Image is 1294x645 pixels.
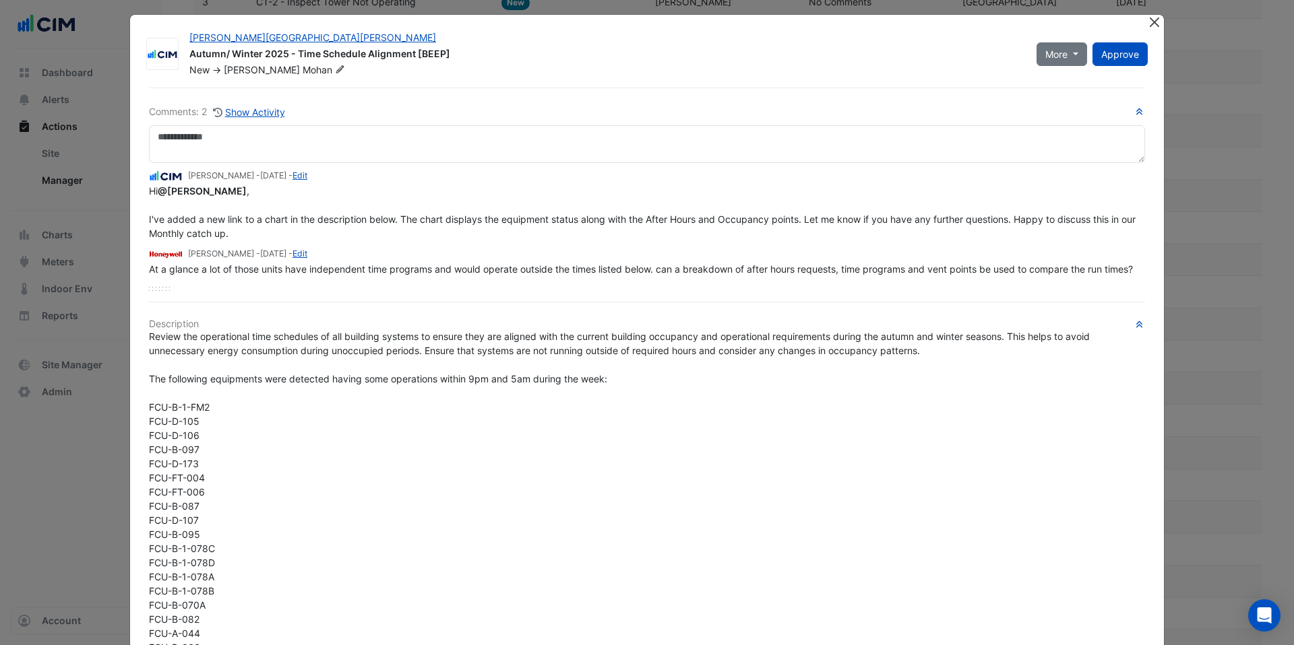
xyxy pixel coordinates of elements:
[149,185,1138,239] span: Hi , I've added a new link to a chart in the description below. The chart displays the equipment ...
[149,263,1133,275] span: At a glance a lot of those units have independent time programs and would operate outside the tim...
[149,169,183,184] img: CIM
[260,248,286,259] span: 2025-05-20 12:09:35
[189,32,436,43] a: [PERSON_NAME][GEOGRAPHIC_DATA][PERSON_NAME]
[224,64,300,75] span: [PERSON_NAME]
[292,170,307,180] a: Edit
[212,104,286,120] button: Show Activity
[1101,48,1139,60] span: Approve
[292,248,307,259] a: Edit
[189,64,210,75] span: New
[158,185,247,197] span: stewart.lindon@honeywell.com [Honeywell]
[260,170,286,180] span: 2025-07-28 16:03:18
[1248,599,1281,632] div: Open Intercom Messenger
[188,248,307,260] small: [PERSON_NAME] - -
[1092,42,1148,66] button: Approve
[1037,42,1087,66] button: More
[149,318,1145,330] h6: Description
[303,63,348,77] span: Mohan
[1045,47,1068,61] span: More
[188,170,307,182] small: [PERSON_NAME] - -
[147,48,178,61] img: CIM
[149,246,183,261] img: Honeywell
[1147,15,1161,29] button: Close
[212,64,221,75] span: ->
[189,47,1020,63] div: Autumn/ Winter 2025 - Time Schedule Alignment [BEEP]
[149,104,286,120] div: Comments: 2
